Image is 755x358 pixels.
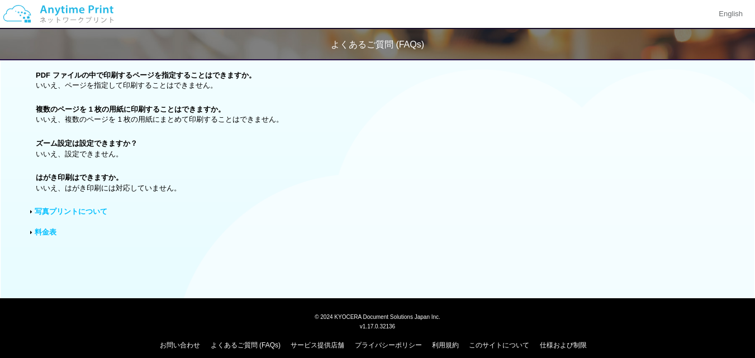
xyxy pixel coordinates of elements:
b: 複数のページを 1 枚の用紙に印刷することはできますか。 [36,105,225,113]
b: ズーム設定は設定できますか？ [36,139,137,147]
a: 仕様および制限 [540,341,587,349]
p: いいえ、複数のページを 1 枚の用紙にまとめて印刷することはできません。 [36,104,725,125]
a: 利用規約 [432,341,459,349]
a: このサイトについて [469,341,529,349]
a: プライバシーポリシー [355,341,422,349]
b: PDF ファイルの中で印刷するページを指定することはできますか。 [36,71,256,79]
a: サービス提供店舗 [291,341,344,349]
a: お問い合わせ [160,341,200,349]
p: いいえ、はがき印刷には対応していません。 [36,173,725,193]
a: よくあるご質問 (FAQs) [211,341,281,349]
span: よくあるご質問 (FAQs) [331,40,424,49]
p: いいえ、設定できません。 [36,139,725,159]
span: v1.17.0.32136 [360,323,395,330]
p: いいえ、ページを指定して印刷することはできません。 [36,70,725,91]
a: 料金表 [35,228,56,236]
b: はがき印刷はできますか。 [36,173,123,182]
span: © 2024 KYOCERA Document Solutions Japan Inc. [315,313,440,320]
a: 写真プリントについて [35,207,107,216]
